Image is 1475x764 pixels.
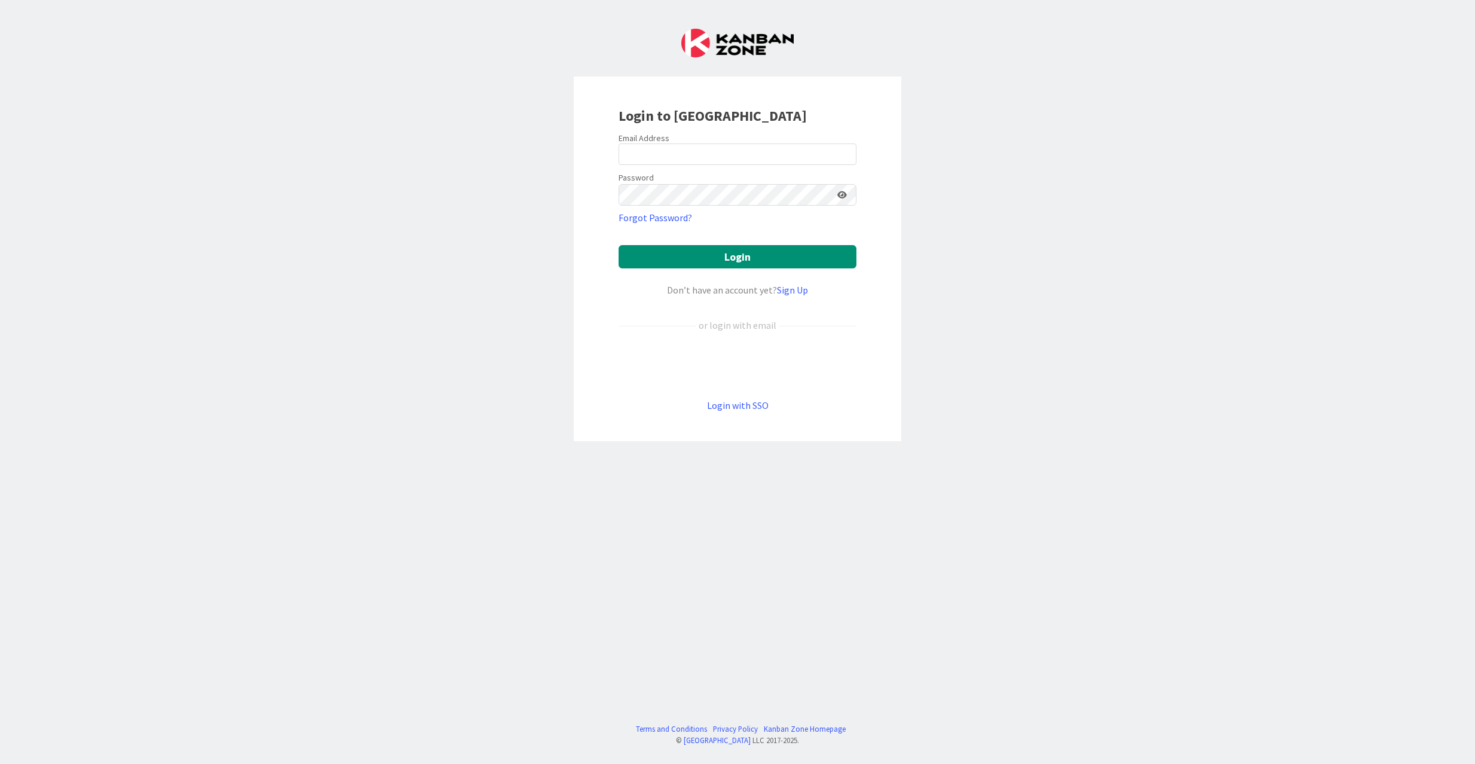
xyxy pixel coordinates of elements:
a: Sign Up [777,284,808,296]
img: Kanban Zone [681,29,794,57]
div: Don’t have an account yet? [619,283,856,297]
a: Kanban Zone Homepage [764,723,846,735]
div: © LLC 2017- 2025 . [630,735,846,746]
button: Login [619,245,856,268]
b: Login to [GEOGRAPHIC_DATA] [619,106,807,125]
a: [GEOGRAPHIC_DATA] [684,735,751,745]
a: Privacy Policy [713,723,758,735]
label: Password [619,172,654,184]
label: Email Address [619,133,669,143]
a: Login with SSO [707,399,769,411]
iframe: Sign in with Google Button [613,352,862,378]
div: or login with email [696,318,779,332]
a: Forgot Password? [619,210,692,225]
a: Terms and Conditions [636,723,707,735]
